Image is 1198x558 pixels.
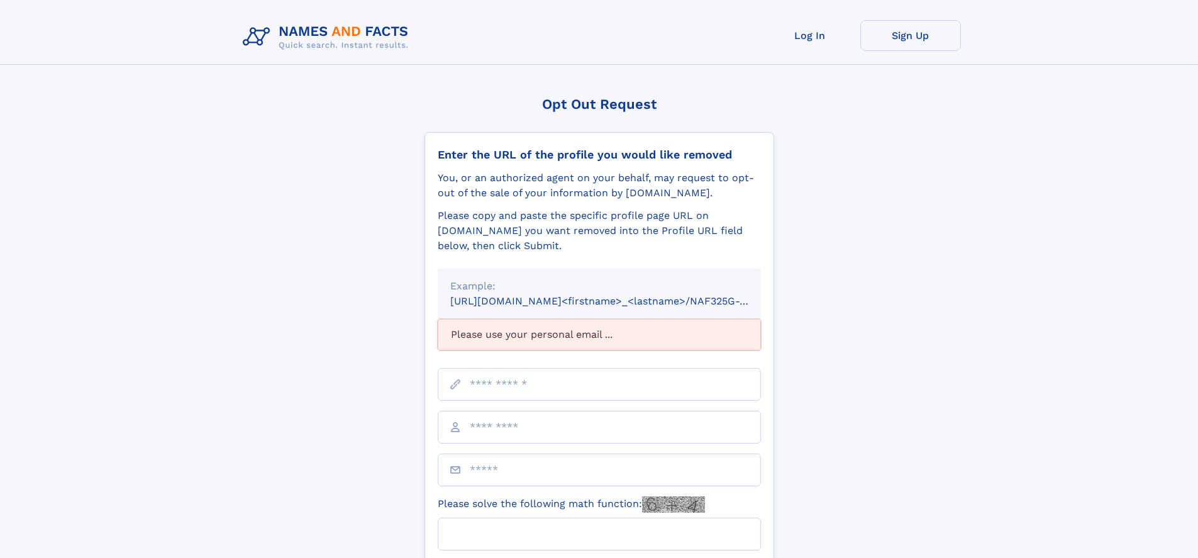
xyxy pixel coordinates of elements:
div: Example: [450,279,748,294]
div: Please copy and paste the specific profile page URL on [DOMAIN_NAME] you want removed into the Pr... [438,208,761,254]
div: Please use your personal email ... [438,319,761,350]
label: Please solve the following math function: [438,496,705,513]
div: Opt Out Request [424,96,774,112]
a: Sign Up [860,20,961,51]
small: [URL][DOMAIN_NAME]<firstname>_<lastname>/NAF325G-xxxxxxxx [450,295,785,307]
div: You, or an authorized agent on your behalf, may request to opt-out of the sale of your informatio... [438,170,761,201]
img: Logo Names and Facts [238,20,419,54]
div: Enter the URL of the profile you would like removed [438,148,761,162]
a: Log In [760,20,860,51]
